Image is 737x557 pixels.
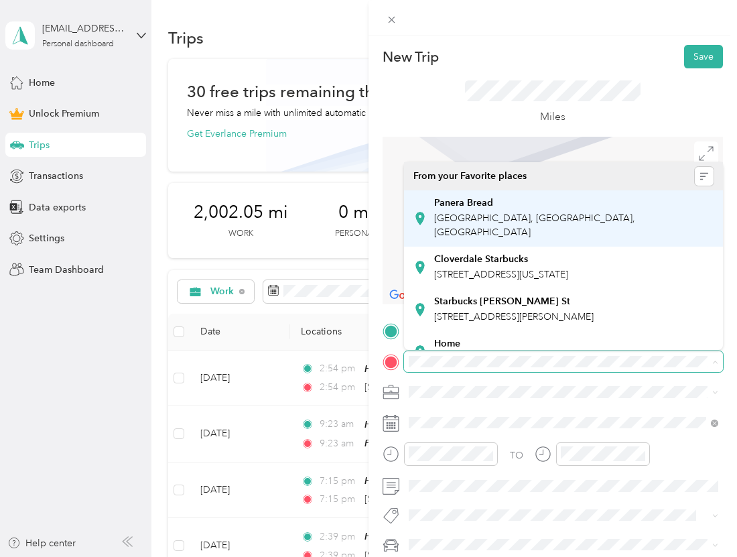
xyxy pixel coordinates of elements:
[434,311,594,322] span: [STREET_ADDRESS][PERSON_NAME]
[434,296,570,308] strong: Starbucks [PERSON_NAME] St
[386,287,430,304] img: Google
[383,48,439,66] p: New Trip
[434,269,568,280] span: [STREET_ADDRESS][US_STATE]
[662,482,737,557] iframe: Everlance-gr Chat Button Frame
[386,287,430,304] a: Open this area in Google Maps (opens a new window)
[434,338,460,350] strong: Home
[434,212,635,238] span: [GEOGRAPHIC_DATA], [GEOGRAPHIC_DATA], [GEOGRAPHIC_DATA]
[684,45,723,68] button: Save
[434,253,528,265] strong: Cloverdale Starbucks
[510,448,523,462] div: TO
[413,170,527,182] span: From your Favorite places
[434,197,493,209] strong: Panera Bread
[540,109,565,125] p: Miles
